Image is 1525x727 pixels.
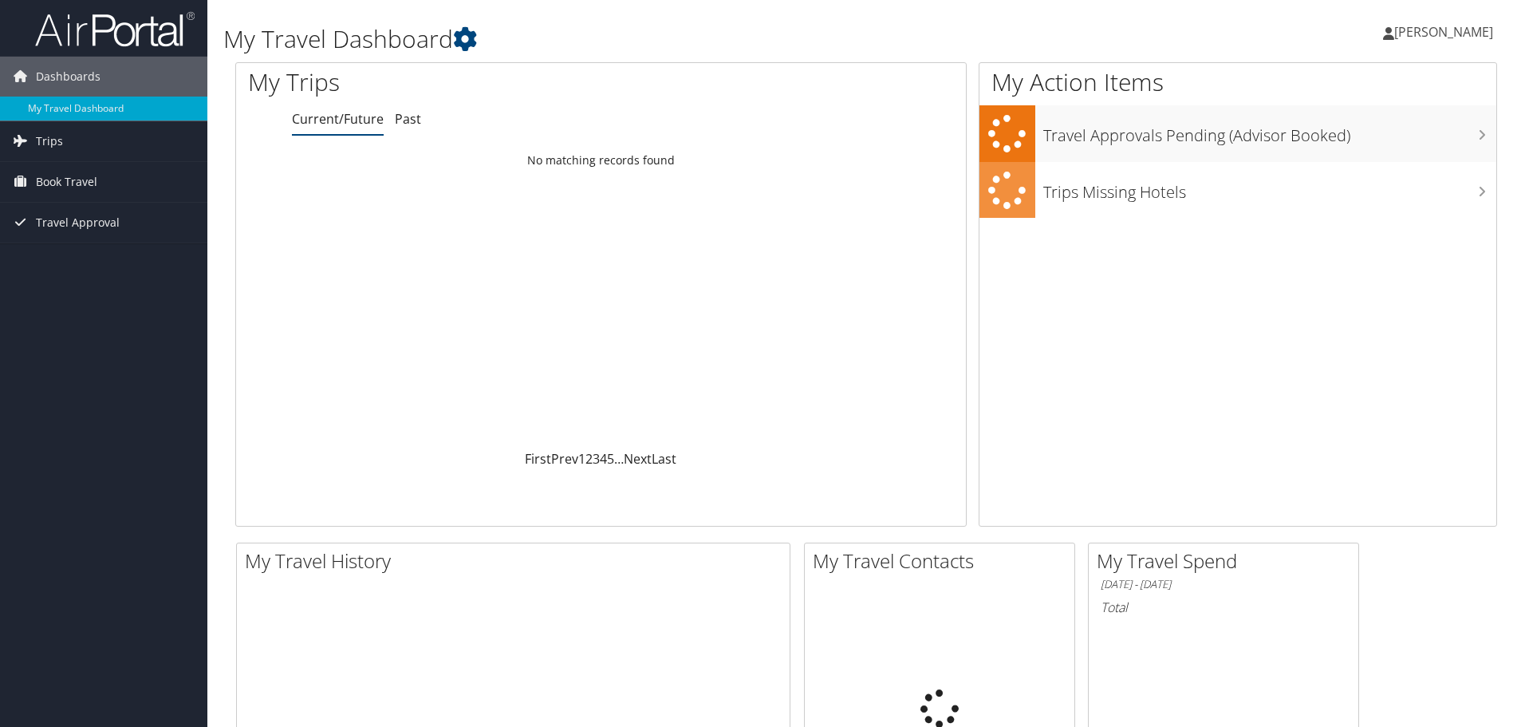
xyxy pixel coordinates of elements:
[600,450,607,468] a: 4
[979,162,1496,219] a: Trips Missing Hotels
[551,450,578,468] a: Prev
[578,450,585,468] a: 1
[813,547,1074,575] h2: My Travel Contacts
[593,450,600,468] a: 3
[1394,23,1493,41] span: [PERSON_NAME]
[1101,577,1346,592] h6: [DATE] - [DATE]
[236,146,966,175] td: No matching records found
[1043,173,1496,203] h3: Trips Missing Hotels
[35,10,195,48] img: airportal-logo.png
[607,450,614,468] a: 5
[292,110,384,128] a: Current/Future
[1043,117,1496,147] h3: Travel Approvals Pending (Advisor Booked)
[1101,599,1346,616] h6: Total
[652,450,676,468] a: Last
[223,22,1081,56] h1: My Travel Dashboard
[585,450,593,468] a: 2
[395,110,421,128] a: Past
[979,65,1496,99] h1: My Action Items
[248,65,650,99] h1: My Trips
[245,547,790,575] h2: My Travel History
[36,162,97,202] span: Book Travel
[624,450,652,468] a: Next
[979,105,1496,162] a: Travel Approvals Pending (Advisor Booked)
[1097,547,1358,575] h2: My Travel Spend
[36,203,120,243] span: Travel Approval
[614,450,624,468] span: …
[525,450,551,468] a: First
[36,57,100,97] span: Dashboards
[36,121,63,161] span: Trips
[1383,8,1509,56] a: [PERSON_NAME]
